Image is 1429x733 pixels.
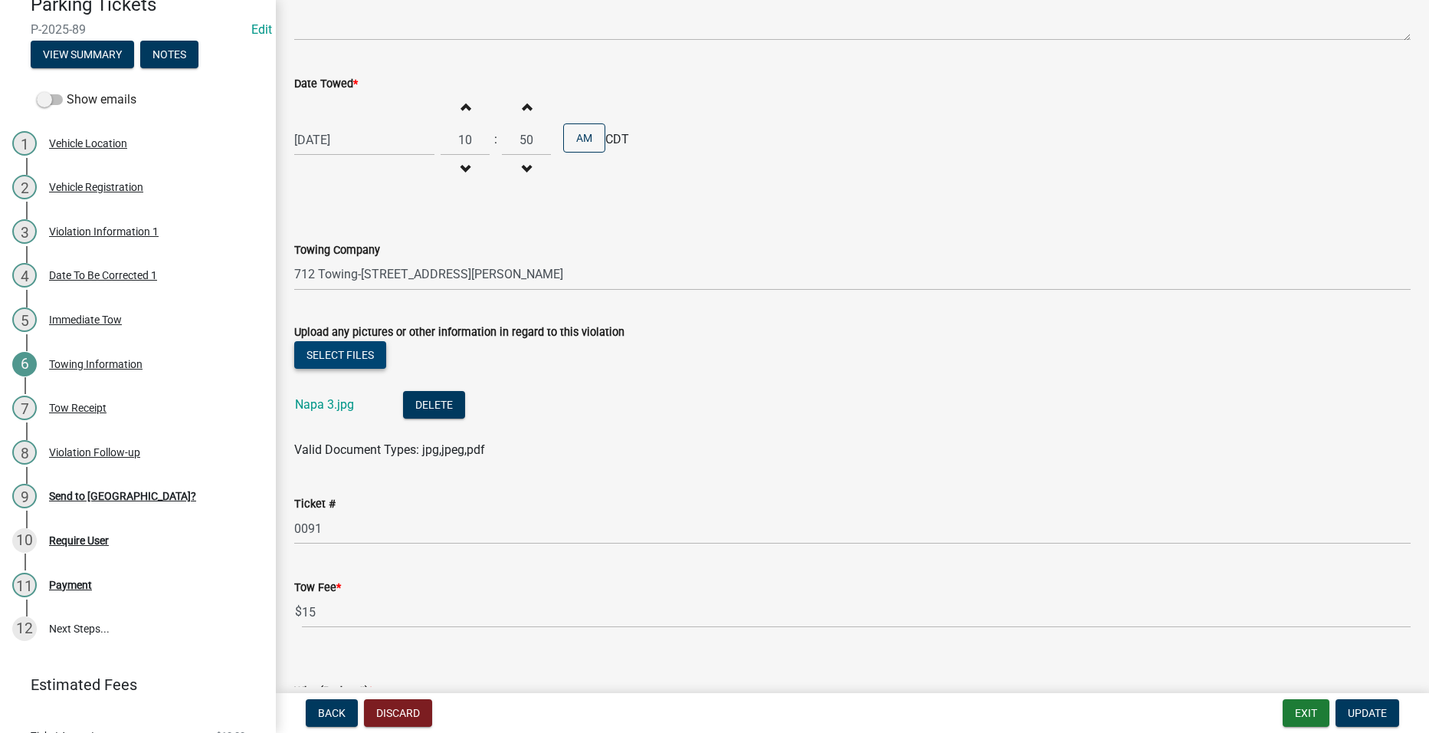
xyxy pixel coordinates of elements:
span: $ [294,597,303,628]
div: Send to [GEOGRAPHIC_DATA]? [49,491,196,501]
button: Back [306,699,358,727]
div: 12 [12,616,37,641]
input: Hours [441,124,490,156]
div: Violation Follow-up [49,447,140,458]
label: Tow Fee [294,583,341,593]
label: Towing Company [294,245,380,256]
button: Exit [1283,699,1329,727]
button: Select files [294,341,386,369]
wm-modal-confirm: Edit Application Number [251,22,272,37]
div: 11 [12,573,37,597]
div: 9 [12,484,37,508]
span: Update [1348,707,1387,719]
button: Discard [364,699,432,727]
div: 3 [12,219,37,244]
div: 7 [12,396,37,420]
div: 5 [12,307,37,332]
label: Show emails [37,90,136,109]
div: Vehicle Registration [49,182,143,192]
div: Date To Be Corrected 1 [49,270,157,281]
label: Upload any pictures or other information in regard to this violation [294,327,624,338]
div: Violation Information 1 [49,226,159,237]
div: Require User [49,535,109,546]
div: Payment [49,580,92,590]
button: AM [563,123,605,153]
span: CDT [605,130,629,149]
span: Valid Document Types: jpg,jpeg,pdf [294,442,485,457]
div: Vehicle Location [49,138,127,149]
wm-modal-confirm: Summary [31,49,134,61]
wm-modal-confirm: Delete Document [403,399,465,413]
button: Notes [140,41,198,68]
div: Tow Receipt [49,403,107,413]
a: Napa 3.jpg [295,397,354,412]
label: Date Towed [294,79,358,90]
div: 6 [12,352,37,376]
div: Immediate Tow [49,314,122,325]
button: Update [1336,699,1399,727]
div: 4 [12,263,37,288]
label: Ticket # [294,499,336,510]
wm-modal-confirm: Notes [140,49,198,61]
button: View Summary [31,41,134,68]
a: Edit [251,22,272,37]
span: Back [318,707,346,719]
div: 2 [12,175,37,199]
input: Minutes [502,124,551,156]
div: 1 [12,131,37,156]
div: : [490,130,502,149]
span: P-2025-89 [31,22,245,37]
div: 10 [12,528,37,553]
div: 8 [12,440,37,465]
a: Estimated Fees [12,669,251,700]
div: Towing Information [49,359,143,370]
label: Who (Badge #) [294,686,373,697]
input: mm/dd/yyyy [294,124,434,156]
button: Delete [403,391,465,419]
